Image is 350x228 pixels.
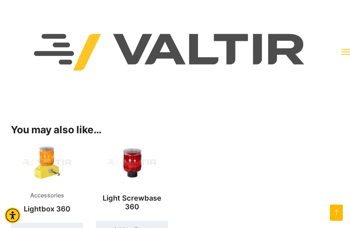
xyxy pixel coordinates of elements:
h2: You may also like… [11,124,339,136]
span: Accessories [25,190,69,201]
h2: Light Screwbase 360 [96,190,168,215]
img: Valtir Rentals [5,5,334,99]
img: Light Screwbase 360 [96,141,168,185]
img: Accessories [11,141,83,185]
a: AccessoriesLightbox 360 [11,141,83,217]
a: Open this option [330,205,343,221]
h2: Lightbox 360 [11,201,83,217]
div: Accessibility Menu [5,207,21,223]
a: Light Screwbase 360 [96,141,168,215]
